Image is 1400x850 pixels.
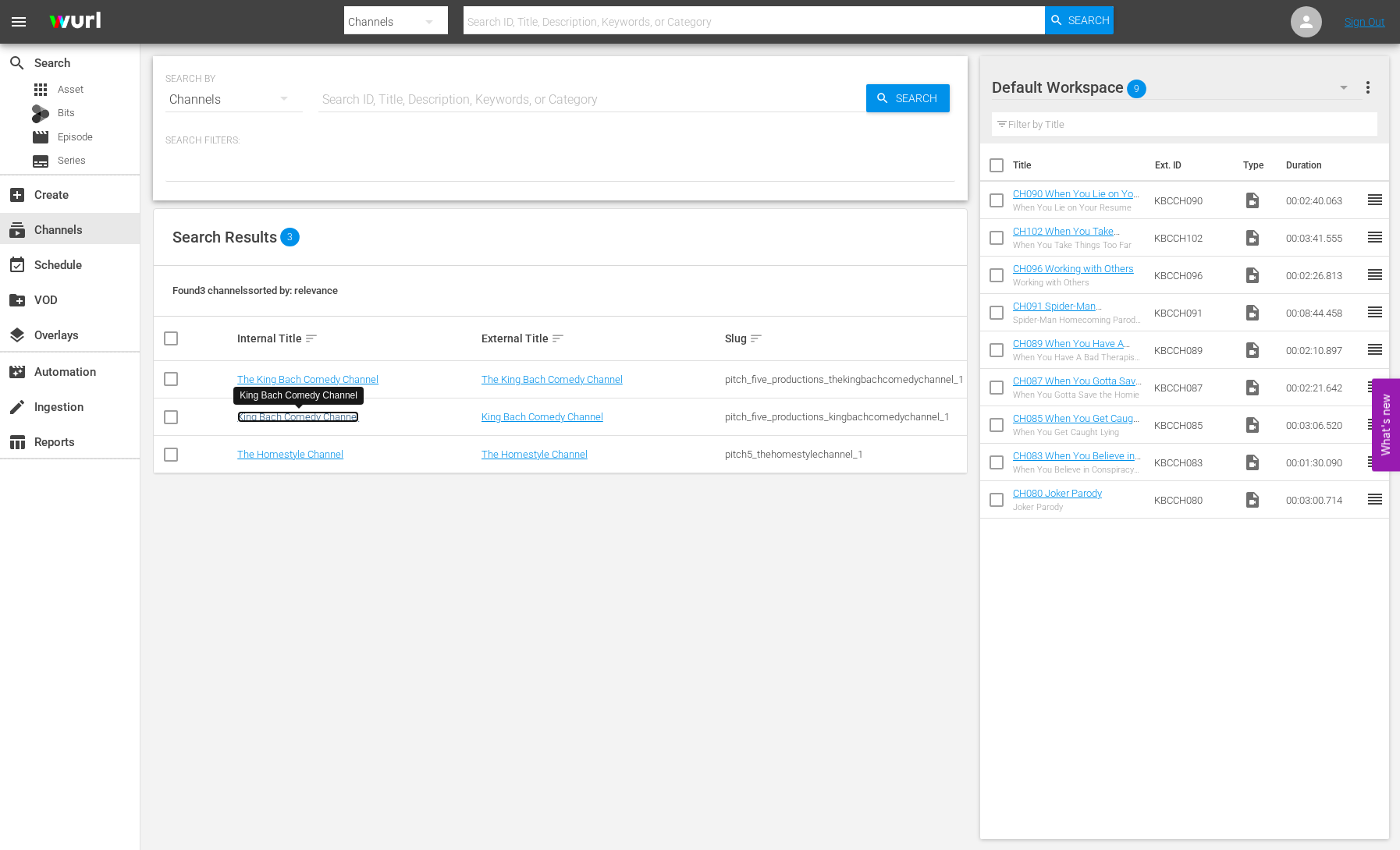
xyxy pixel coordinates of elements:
td: KBCCH080 [1148,481,1237,519]
span: sort [749,331,763,345]
td: KBCCH102 [1148,219,1237,257]
button: Open Feedback Widget [1372,379,1400,472]
span: reorder [1366,228,1384,246]
span: reorder [1366,265,1384,284]
div: When You Have A Bad Therapist Part 2 [1013,352,1142,363]
a: CH085 When You Get Caught Lying [1013,413,1142,436]
span: Search Results [172,228,277,246]
td: KBCCH096 [1148,257,1237,294]
th: Title [1013,143,1146,187]
div: Default Workspace [992,66,1363,109]
th: Ext. ID [1146,143,1234,187]
div: External Title [481,329,721,348]
a: CH090 When You Lie on Your Resume [1013,188,1142,211]
span: Video [1243,453,1262,472]
span: Channels [8,221,27,239]
a: The Homestyle Channel [237,448,343,460]
span: Found 3 channels sorted by: relevance [172,285,338,296]
span: Create [8,186,27,204]
td: 00:03:06.520 [1280,406,1366,444]
td: 00:02:10.897 [1280,331,1366,369]
span: Ingestion [8,398,27,416]
span: Video [1243,341,1262,359]
td: 00:02:26.813 [1280,257,1366,294]
a: CH091 Spider-Man Homecoming Parody Spider-Bruh [1013,300,1140,335]
a: King Bach Comedy Channel [481,411,603,423]
span: VOD [8,291,27,310]
td: KBCCH089 [1148,331,1237,369]
span: Video [1243,378,1262,397]
span: reorder [1366,452,1384,471]
span: reorder [1366,190,1384,209]
div: Working with Others [1013,278,1134,288]
div: pitch_five_productions_thekingbachcomedychannel_1 [725,374,965,385]
a: King Bach Comedy Channel [237,411,359,423]
div: When You Believe in Conspiracy Theories [1013,465,1142,475]
td: 00:01:30.090 [1280,444,1366,481]
span: Series [31,152,50,171]
span: Series [58,153,86,168]
span: Schedule [8,256,27,274]
a: CH083 When You Believe in Conspiracy Theories [1013,450,1141,473]
span: reorder [1366,415,1384,434]
span: Asset [58,82,84,97]
td: KBCCH083 [1148,444,1237,481]
span: Overlays [8,326,27,345]
span: reorder [1366,490,1384,508]
span: sort [551,331,565,345]
div: King Bach Comedy Channel [240,389,357,402]
th: Duration [1277,143,1370,187]
div: pitch_five_productions_kingbachcomedychannel_1 [725,411,965,423]
span: Video [1243,191,1262,210]
td: 00:02:40.063 [1280,182,1366,219]
th: Type [1234,143,1277,187]
td: KBCCH091 [1148,294,1237,331]
button: Search [1045,6,1114,34]
span: more_vert [1359,78,1377,97]
a: CH080 Joker Parody [1013,487,1102,499]
a: CH102 When You Take Things Too Far [1013,225,1120,249]
span: Video [1243,416,1262,434]
span: reorder [1366,377,1384,396]
span: Reports [8,433,27,452]
span: Video [1243,303,1262,322]
span: reorder [1366,303,1384,321]
td: KBCCH085 [1148,406,1237,444]
span: Episode [31,128,50,147]
span: Search [8,54,27,73]
button: more_vert [1359,69,1377,106]
span: Bits [58,105,75,121]
img: ans4CAIJ8jUAAAAAAAAAAAAAAAAAAAAAAAAgQb4GAAAAAAAAAAAAAAAAAAAAAAAAJMjXAAAAAAAAAAAAAAAAAAAAAAAAgAT5G... [37,4,112,41]
div: Bits [31,104,50,123]
td: KBCCH087 [1148,369,1237,406]
span: Video [1243,266,1262,285]
div: Spider-Man Homecoming Parody Spider-Bruh [1013,315,1142,325]
span: 9 [1127,73,1146,105]
a: The King Bach Comedy Channel [237,374,378,385]
div: pitch5_thehomestylechannel_1 [725,448,965,460]
a: The Homestyle Channel [481,448,588,460]
div: When You Get Caught Lying [1013,427,1142,437]
span: Video [1243,491,1262,509]
div: When You Lie on Your Resume [1013,203,1142,213]
span: menu [9,12,28,31]
span: Episode [58,129,93,145]
a: CH089 When You Have A Bad Therapist Part 2 [1013,338,1130,361]
a: CH087 When You Gotta Save the Homie [1013,375,1142,398]
span: Search [890,84,950,112]
td: 00:03:41.555 [1280,219,1366,257]
span: Search [1068,6,1110,34]
a: The King Bach Comedy Channel [481,374,623,385]
div: Slug [725,329,965,348]
span: Automation [8,363,27,381]
div: When You Gotta Save the Homie [1013,390,1142,400]
span: reorder [1366,340,1384,359]
p: Search Filters: [165,134,955,147]
div: Internal Title [237,329,477,348]
div: When You Take Things Too Far [1013,240,1142,250]
td: KBCCH090 [1148,182,1237,219]
button: Search [866,84,950,112]
a: Sign Out [1345,16,1385,28]
span: 3 [280,228,300,246]
td: 00:03:00.714 [1280,481,1366,519]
